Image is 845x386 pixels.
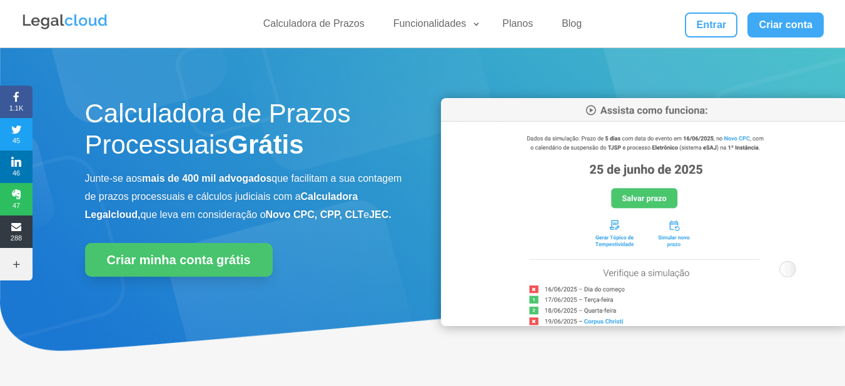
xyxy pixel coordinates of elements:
[142,173,271,184] b: mais de 400 mil advogados
[266,209,364,220] b: Novo CPC, CPP, CLT
[21,12,109,31] img: Legalcloud Logo
[228,130,303,159] strong: Grátis
[386,17,482,36] a: Funcionalidades
[85,243,273,277] a: Criar minha conta grátis
[747,12,824,37] a: Criar conta
[85,98,404,167] h1: Calculadora de Prazos Processuais
[554,17,589,36] a: Blog
[495,17,540,36] a: Planos
[685,12,737,37] a: Entrar
[256,17,372,36] a: Calculadora de Prazos
[369,209,392,220] b: JEC.
[85,170,404,224] p: Junte-se aos que facilitam a sua contagem de prazos processuais e cálculos judiciais com a que le...
[21,22,109,33] a: Logo da Legalcloud
[85,191,358,220] b: Calculadora Legalcloud,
